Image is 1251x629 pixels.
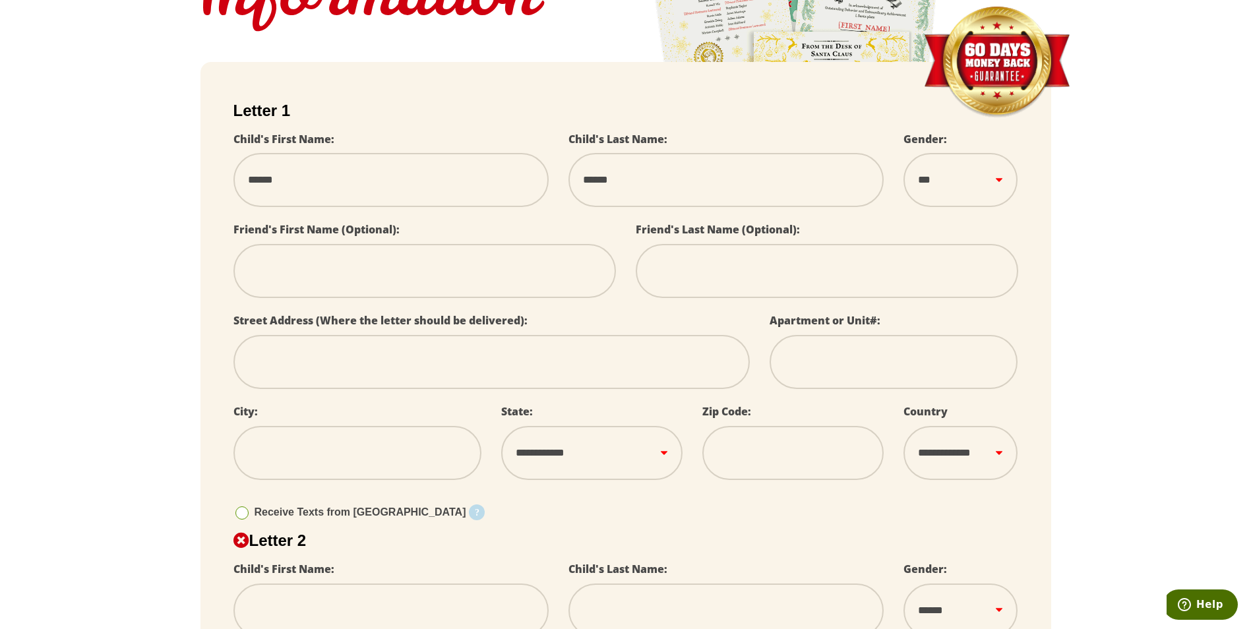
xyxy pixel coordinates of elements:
label: Friend's Last Name (Optional): [636,222,800,237]
label: Child's Last Name: [568,132,667,146]
h2: Letter 1 [233,102,1018,120]
img: Money Back Guarantee [923,6,1071,119]
label: Gender: [903,132,947,146]
label: Child's First Name: [233,132,334,146]
span: Receive Texts from [GEOGRAPHIC_DATA] [255,506,466,518]
label: Apartment or Unit#: [770,313,880,328]
label: Child's Last Name: [568,562,667,576]
label: Zip Code: [702,404,751,419]
label: State: [501,404,533,419]
label: Street Address (Where the letter should be delivered): [233,313,528,328]
label: Gender: [903,562,947,576]
label: City: [233,404,258,419]
h2: Letter 2 [233,531,1018,550]
iframe: Opens a widget where you can find more information [1167,589,1238,622]
label: Child's First Name: [233,562,334,576]
label: Country [903,404,948,419]
label: Friend's First Name (Optional): [233,222,400,237]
